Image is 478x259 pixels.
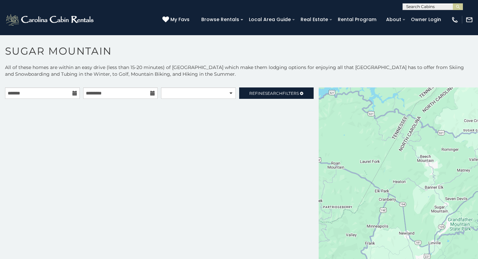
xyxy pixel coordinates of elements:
[249,91,299,96] span: Refine Filters
[265,91,282,96] span: Search
[239,87,314,99] a: RefineSearchFilters
[198,14,243,25] a: Browse Rentals
[297,14,331,25] a: Real Estate
[162,16,191,23] a: My Favs
[170,16,190,23] span: My Favs
[5,13,96,26] img: White-1-2.png
[466,16,473,23] img: mail-regular-white.png
[246,14,294,25] a: Local Area Guide
[383,14,405,25] a: About
[334,14,380,25] a: Rental Program
[408,14,444,25] a: Owner Login
[451,16,459,23] img: phone-regular-white.png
